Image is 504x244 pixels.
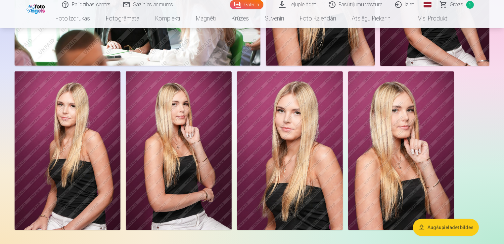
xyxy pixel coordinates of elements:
a: Visi produkti [399,9,456,28]
img: /fa1 [26,3,47,14]
span: 1 [466,1,474,9]
a: Suvenīri [257,9,292,28]
a: Magnēti [188,9,224,28]
a: Foto kalendāri [292,9,344,28]
a: Foto izdrukas [48,9,98,28]
a: Fotogrāmata [98,9,147,28]
a: Komplekti [147,9,188,28]
a: Krūzes [224,9,257,28]
span: Grozs [450,1,464,9]
a: Atslēgu piekariņi [344,9,399,28]
button: Augšupielādēt bildes [413,219,479,236]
